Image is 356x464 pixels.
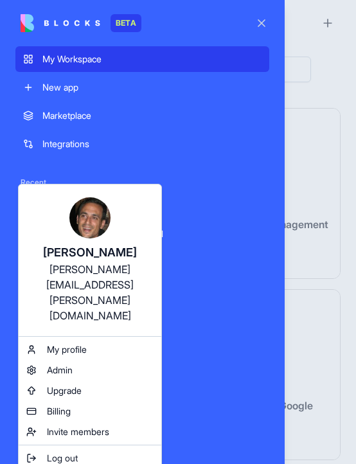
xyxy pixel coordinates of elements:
span: My profile [47,343,87,356]
a: Invite members [21,422,159,442]
a: Billing [21,401,159,422]
span: Invite members [47,425,109,438]
a: Upgrade [21,380,159,401]
span: Upgrade [47,384,82,397]
img: ACg8ocKwlY-G7EnJG7p3bnYwdp_RyFFHyn9MlwQjYsG_56ZlydI1TXjL_Q=s96-c [69,197,111,238]
span: Recent [15,177,269,188]
a: Admin [21,360,159,380]
div: [PERSON_NAME][EMAIL_ADDRESS][PERSON_NAME][DOMAIN_NAME] [31,262,148,323]
div: [PERSON_NAME] [31,244,148,262]
a: [PERSON_NAME][PERSON_NAME][EMAIL_ADDRESS][PERSON_NAME][DOMAIN_NAME] [21,187,159,334]
a: My profile [21,339,159,360]
span: Admin [47,364,73,377]
span: Billing [47,405,71,418]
